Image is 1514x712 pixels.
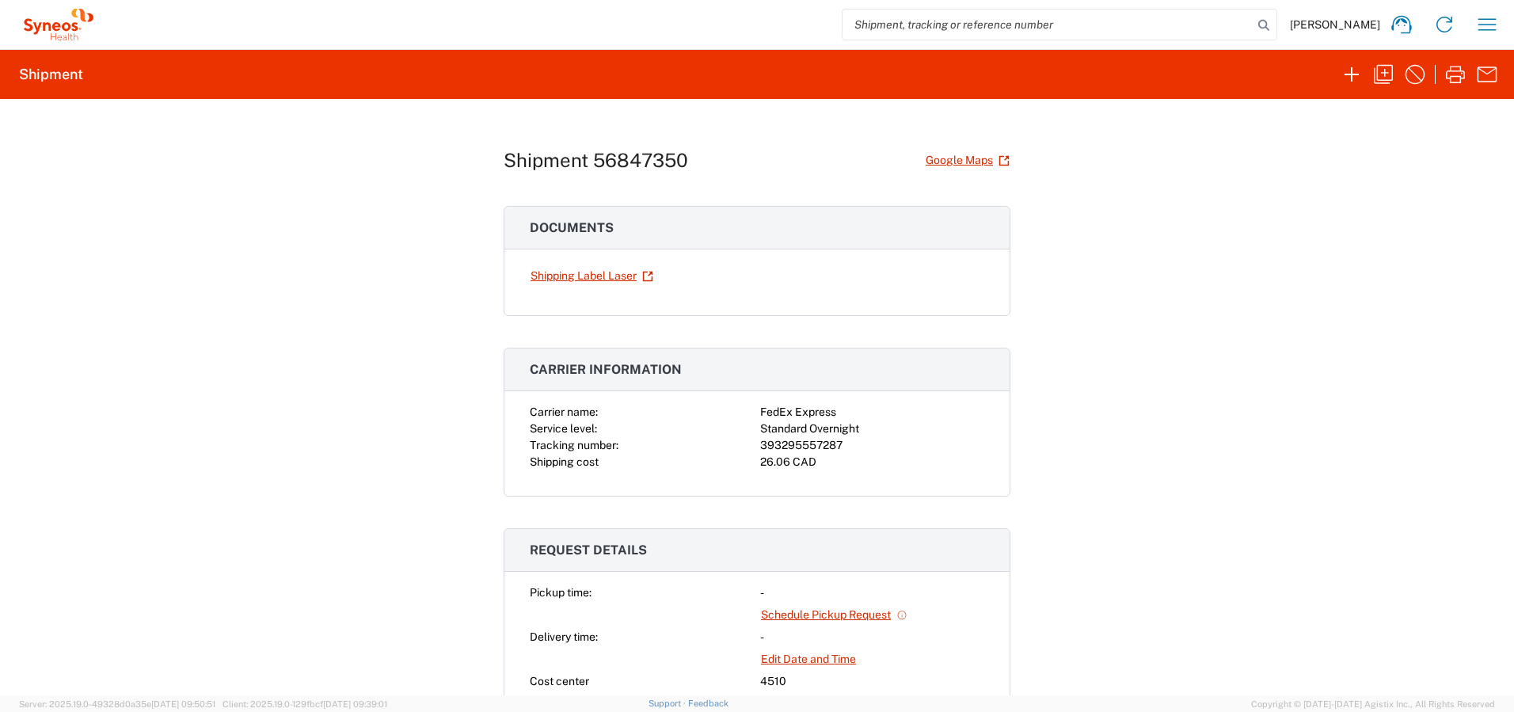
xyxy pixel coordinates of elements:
[760,421,984,437] div: Standard Overnight
[530,455,599,468] span: Shipping cost
[760,601,908,629] a: Schedule Pickup Request
[530,586,592,599] span: Pickup time:
[223,699,387,709] span: Client: 2025.19.0-129fbcf
[530,439,618,451] span: Tracking number:
[323,699,387,709] span: [DATE] 09:39:01
[843,10,1253,40] input: Shipment, tracking or reference number
[1290,17,1380,32] span: [PERSON_NAME]
[530,422,597,435] span: Service level:
[760,454,984,470] div: 26.06 CAD
[760,673,984,690] div: 4510
[760,437,984,454] div: 393295557287
[649,699,688,708] a: Support
[760,645,857,673] a: Edit Date and Time
[925,147,1010,174] a: Google Maps
[760,584,984,601] div: -
[530,405,598,418] span: Carrier name:
[530,675,589,687] span: Cost center
[530,630,598,643] span: Delivery time:
[760,629,984,645] div: -
[688,699,728,708] a: Feedback
[530,220,614,235] span: Documents
[530,262,654,290] a: Shipping Label Laser
[760,404,984,421] div: FedEx Express
[19,699,215,709] span: Server: 2025.19.0-49328d0a35e
[1251,697,1495,711] span: Copyright © [DATE]-[DATE] Agistix Inc., All Rights Reserved
[530,362,682,377] span: Carrier information
[530,543,647,558] span: Request details
[19,65,83,84] h2: Shipment
[151,699,215,709] span: [DATE] 09:50:51
[504,149,688,172] h1: Shipment 56847350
